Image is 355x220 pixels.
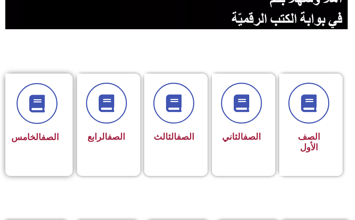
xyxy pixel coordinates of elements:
a: الصف [177,132,194,142]
span: الصف الأول [298,132,320,152]
span: الثاني [222,132,261,142]
span: الخامس [11,132,59,142]
span: الثالث [154,132,194,142]
span: الرابع [87,132,125,142]
a: الصف [243,132,261,142]
a: الصف [41,132,59,142]
a: الصف [108,132,125,142]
